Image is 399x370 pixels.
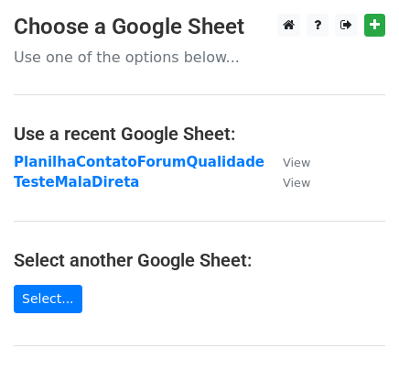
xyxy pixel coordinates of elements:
h4: Select another Google Sheet: [14,249,385,271]
small: View [283,176,310,190]
a: View [264,154,310,170]
a: PlanilhaContatoForumQualidade [14,154,264,170]
a: View [264,174,310,190]
h4: Use a recent Google Sheet: [14,123,385,145]
a: Select... [14,285,82,313]
small: View [283,156,310,169]
a: TesteMalaDireta [14,174,139,190]
h3: Choose a Google Sheet [14,14,385,40]
p: Use one of the options below... [14,48,385,67]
